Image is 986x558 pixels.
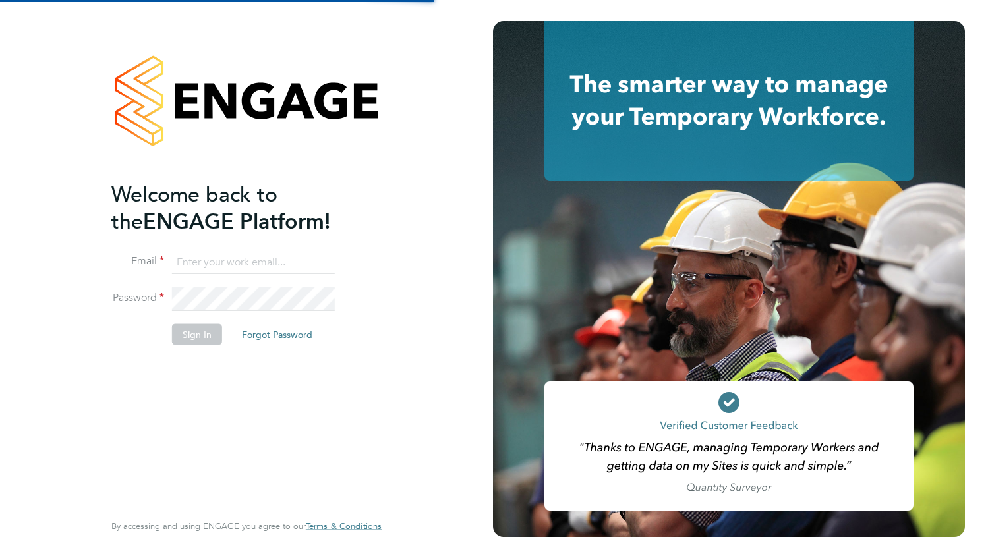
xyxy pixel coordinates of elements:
button: Forgot Password [231,324,323,345]
a: Terms & Conditions [306,521,382,532]
button: Sign In [172,324,222,345]
label: Password [111,291,164,305]
h2: ENGAGE Platform! [111,181,368,235]
span: Welcome back to the [111,181,277,234]
span: By accessing and using ENGAGE you agree to our [111,520,382,532]
input: Enter your work email... [172,250,335,274]
label: Email [111,254,164,268]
